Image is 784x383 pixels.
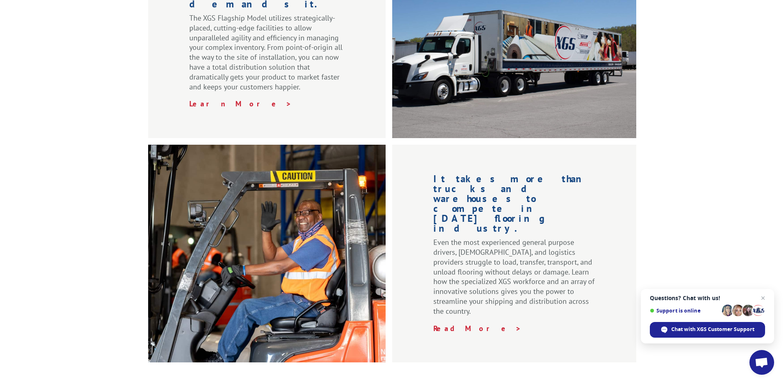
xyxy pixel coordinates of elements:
span: Close chat [758,293,768,303]
p: Even the most experienced general purpose drivers, [DEMOGRAPHIC_DATA], and logistics providers st... [433,237,595,323]
div: Chat with XGS Customer Support [650,322,765,338]
span: Chat with XGS Customer Support [671,326,754,333]
span: Questions? Chat with us! [650,295,765,301]
a: Read More > [433,324,521,333]
p: The XGS Flagship Model utilizes strategically-placed, cutting-edge facilities to allow unparallel... [189,13,344,99]
a: Learn More > [189,99,292,108]
span: Support is online [650,308,719,314]
h1: It takes more than trucks and warehouses to compete in [DATE] flooring industry. [433,174,595,237]
div: Open chat [749,350,774,375]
